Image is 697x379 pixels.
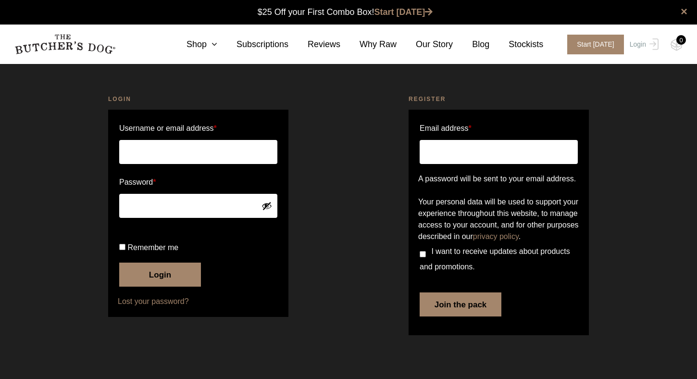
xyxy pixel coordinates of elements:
[627,35,659,54] a: Login
[418,196,579,242] p: Your personal data will be used to support your experience throughout this website, to manage acc...
[119,121,277,136] label: Username or email address
[558,35,627,54] a: Start [DATE]
[420,292,501,316] button: Join the pack
[374,7,433,17] a: Start [DATE]
[167,38,217,51] a: Shop
[489,38,543,51] a: Stockists
[340,38,397,51] a: Why Raw
[418,173,579,185] p: A password will be sent to your email address.
[420,251,426,257] input: I want to receive updates about products and promotions.
[119,263,201,287] button: Login
[420,121,472,136] label: Email address
[119,244,125,250] input: Remember me
[261,201,272,211] button: Show password
[453,38,489,51] a: Blog
[671,38,683,51] img: TBD_Cart-Empty.png
[119,175,277,190] label: Password
[409,94,589,104] h2: Register
[288,38,340,51] a: Reviews
[108,94,288,104] h2: Login
[127,243,178,252] span: Remember me
[118,296,279,307] a: Lost your password?
[681,6,687,17] a: close
[567,35,624,54] span: Start [DATE]
[397,38,453,51] a: Our Story
[217,38,288,51] a: Subscriptions
[473,232,519,240] a: privacy policy
[676,35,686,45] div: 0
[420,247,570,271] span: I want to receive updates about products and promotions.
